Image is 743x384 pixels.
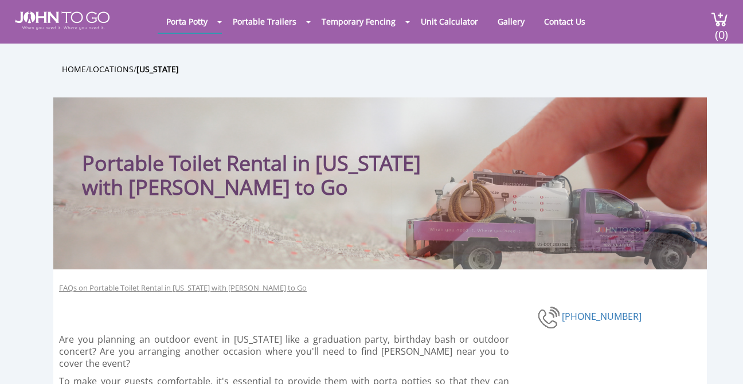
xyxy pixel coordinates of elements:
a: Unit Calculator [412,10,487,33]
img: phone-number [538,305,562,330]
a: Temporary Fencing [313,10,404,33]
a: Gallery [489,10,533,33]
h1: Portable Toilet Rental in [US_STATE] with [PERSON_NAME] to Go [82,120,452,199]
span: (0) [715,18,729,42]
a: Contact Us [535,10,594,33]
a: Locations [89,64,134,75]
a: Portable Trailers [224,10,305,33]
a: Home [62,64,86,75]
img: JOHN to go [15,11,110,30]
a: FAQs on Portable Toilet Rental in [US_STATE] with [PERSON_NAME] to Go [59,283,307,293]
a: [PHONE_NUMBER] [562,309,642,322]
img: cart a [711,11,728,27]
a: Porta Potty [158,10,216,33]
ul: / / [62,62,715,76]
img: Truck [392,163,701,269]
p: Are you planning an outdoor event in [US_STATE] like a graduation party, birthday bash or outdoor... [59,334,509,370]
a: [US_STATE] [136,64,179,75]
